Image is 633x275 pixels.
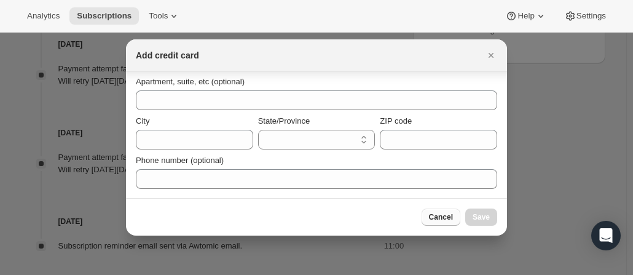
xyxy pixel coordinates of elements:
button: Help [498,7,554,25]
span: ZIP code [380,116,412,126]
span: Tools [149,11,168,21]
span: Cancel [429,212,453,222]
span: Subscriptions [77,11,132,21]
span: Apartment, suite, etc (optional) [136,77,245,86]
span: City [136,116,149,126]
button: Analytics [20,7,67,25]
div: Open Intercom Messenger [591,221,621,250]
button: Close [482,47,500,64]
span: State/Province [258,116,310,126]
button: Tools [141,7,187,25]
span: Phone number (optional) [136,156,224,165]
button: Subscriptions [69,7,139,25]
span: Help [517,11,534,21]
span: Settings [576,11,606,21]
button: Settings [557,7,613,25]
button: Cancel [422,209,460,226]
h2: Add credit card [136,49,199,62]
span: Analytics [27,11,60,21]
